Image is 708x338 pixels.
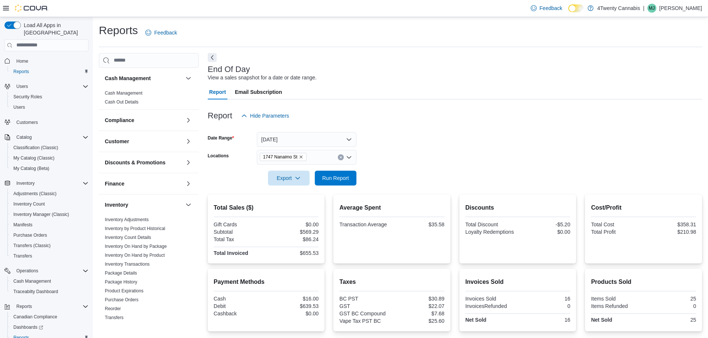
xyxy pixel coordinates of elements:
button: Hide Parameters [238,108,292,123]
span: Traceabilty Dashboard [10,287,88,296]
span: Transfers [105,315,123,321]
button: Discounts & Promotions [184,158,193,167]
button: Finance [105,180,182,187]
a: Transfers [10,252,35,260]
a: Cash Management [10,277,54,286]
button: Discounts & Promotions [105,159,182,166]
span: Reports [16,303,32,309]
a: Purchase Orders [105,297,139,302]
label: Locations [208,153,229,159]
span: Inventory Count [10,200,88,209]
span: Feedback [540,4,562,12]
button: Operations [13,266,41,275]
span: Canadian Compliance [13,314,57,320]
h3: Customer [105,138,129,145]
h3: Compliance [105,117,134,124]
button: Catalog [13,133,35,142]
span: My Catalog (Beta) [13,165,49,171]
button: My Catalog (Beta) [7,163,91,174]
div: $0.00 [519,229,570,235]
span: Classification (Classic) [13,145,58,151]
a: Inventory Count Details [105,235,151,240]
a: Customers [13,118,41,127]
span: Inventory On Hand by Package [105,243,167,249]
button: Inventory [13,179,38,188]
button: Purchase Orders [7,230,91,240]
span: 1747 Nanaimo St [260,153,307,161]
h1: Reports [99,23,138,38]
h3: End Of Day [208,65,250,74]
span: Manifests [10,220,88,229]
span: Transfers [13,253,32,259]
div: View a sales snapshot for a date or date range. [208,74,317,82]
button: Users [13,82,31,91]
button: Inventory [1,178,91,188]
span: Users [10,103,88,112]
button: Reports [13,302,35,311]
div: Total Profit [591,229,642,235]
button: Catalog [1,132,91,142]
button: Inventory Manager (Classic) [7,209,91,220]
div: Loyalty Redemptions [465,229,516,235]
a: Dashboards [10,323,46,332]
div: 0 [645,303,696,309]
a: Inventory Count [10,200,48,209]
img: Cova [15,4,48,12]
a: Reports [10,67,32,76]
span: Export [272,171,305,186]
span: Report [209,85,226,99]
span: Inventory [13,179,88,188]
button: Compliance [184,116,193,125]
button: Customer [105,138,182,145]
span: Operations [13,266,88,275]
span: Transfers [10,252,88,260]
a: Feedback [142,25,180,40]
span: Product Expirations [105,288,143,294]
button: Inventory Count [7,199,91,209]
span: My Catalog (Beta) [10,164,88,173]
a: Manifests [10,220,35,229]
div: BC PST [339,296,390,302]
button: Open list of options [346,154,352,160]
span: Cash Management [10,277,88,286]
span: Security Roles [10,92,88,101]
a: Classification (Classic) [10,143,61,152]
div: $86.24 [268,236,319,242]
div: Items Sold [591,296,642,302]
span: Traceabilty Dashboard [13,289,58,295]
a: Feedback [528,1,565,16]
div: GST [339,303,390,309]
h2: Average Spent [339,203,444,212]
a: My Catalog (Beta) [10,164,52,173]
span: Cash Out Details [105,99,139,105]
span: Load All Apps in [GEOGRAPHIC_DATA] [21,22,88,36]
button: Users [7,102,91,112]
button: Remove 1747 Nanaimo St from selection in this group [299,155,303,159]
a: Cash Out Details [105,99,139,105]
h2: Discounts [465,203,570,212]
span: Inventory Count [13,201,45,207]
span: My Catalog (Classic) [10,154,88,163]
h2: Invoices Sold [465,278,570,286]
span: Reports [10,67,88,76]
span: Home [16,58,28,64]
div: Transaction Average [339,221,390,227]
span: Inventory by Product Historical [105,226,165,232]
button: Cash Management [7,276,91,286]
div: Subtotal [214,229,265,235]
div: Cash Management [99,89,199,109]
div: $358.31 [645,221,696,227]
a: Dashboards [7,322,91,332]
h2: Products Sold [591,278,696,286]
button: Security Roles [7,92,91,102]
a: Cash Management [105,91,142,96]
a: Adjustments (Classic) [10,189,59,198]
span: Hide Parameters [250,112,289,119]
div: 16 [519,296,570,302]
button: Cash Management [184,74,193,83]
button: Export [268,171,310,186]
div: Total Cost [591,221,642,227]
span: Users [13,104,25,110]
a: Traceabilty Dashboard [10,287,61,296]
div: Items Refunded [591,303,642,309]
